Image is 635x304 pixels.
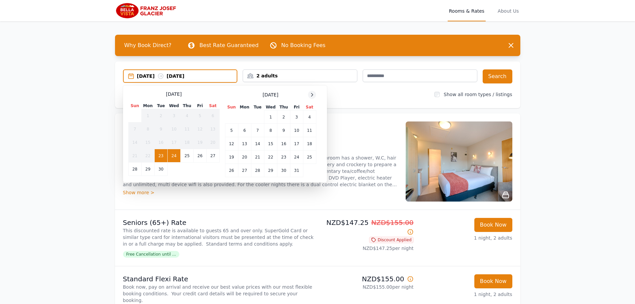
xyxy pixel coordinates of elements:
td: 7 [128,122,141,136]
th: Fri [194,103,206,109]
td: 31 [290,164,303,177]
td: 2 [277,110,290,124]
span: [DATE] [166,91,182,97]
img: Bella Vista Franz Josef Glacier [115,3,179,19]
td: 9 [154,122,167,136]
td: 29 [141,163,154,176]
th: Sun [128,103,141,109]
td: 29 [264,164,277,177]
div: Show more > [123,189,398,196]
td: 17 [167,136,180,149]
p: NZD$155.00 per night [320,284,414,290]
p: NZD$147.25 per night [320,245,414,252]
td: 16 [154,136,167,149]
td: 6 [238,124,251,137]
td: 15 [264,137,277,150]
td: 23 [277,150,290,164]
td: 5 [225,124,238,137]
td: 26 [194,149,206,163]
td: 25 [181,149,194,163]
td: 1 [264,110,277,124]
p: No Booking Fees [281,41,326,49]
div: [DATE] [DATE] [137,73,237,79]
td: 30 [154,163,167,176]
td: 27 [238,164,251,177]
p: 1 night, 2 adults [419,291,512,298]
td: 8 [264,124,277,137]
td: 3 [290,110,303,124]
td: 14 [251,137,264,150]
th: Sat [303,104,316,110]
td: 20 [206,136,219,149]
td: 25 [303,150,316,164]
div: 2 adults [243,72,357,79]
button: Book Now [474,218,512,232]
p: This discounted rate is available to guests 65 and over only. SuperGold Card or similar type card... [123,227,315,247]
th: Tue [251,104,264,110]
td: 15 [141,136,154,149]
td: 12 [194,122,206,136]
td: 10 [167,122,180,136]
td: 22 [264,150,277,164]
td: 2 [154,109,167,122]
td: 19 [194,136,206,149]
p: 1 night, 2 adults [419,235,512,241]
td: 16 [277,137,290,150]
td: 24 [290,150,303,164]
p: NZD$147.25 [320,218,414,237]
td: 27 [206,149,219,163]
td: 22 [141,149,154,163]
span: Free Cancellation until ... [123,251,179,258]
td: 14 [128,136,141,149]
button: Book Now [474,274,512,288]
td: 11 [303,124,316,137]
td: 6 [206,109,219,122]
td: 21 [251,150,264,164]
td: 28 [128,163,141,176]
span: Discount Applied [369,237,414,243]
th: Wed [264,104,277,110]
td: 3 [167,109,180,122]
p: Best Rate Guaranteed [199,41,258,49]
td: 30 [277,164,290,177]
td: 19 [225,150,238,164]
td: 26 [225,164,238,177]
td: 23 [154,149,167,163]
td: 12 [225,137,238,150]
th: Wed [167,103,180,109]
p: NZD$155.00 [320,274,414,284]
th: Fri [290,104,303,110]
td: 7 [251,124,264,137]
label: Show all room types / listings [444,92,512,97]
td: 21 [128,149,141,163]
th: Tue [154,103,167,109]
th: Thu [181,103,194,109]
td: 13 [238,137,251,150]
span: [DATE] [263,91,278,98]
td: 17 [290,137,303,150]
td: 18 [181,136,194,149]
td: 8 [141,122,154,136]
span: Why Book Direct? [119,39,177,52]
button: Search [483,69,512,83]
th: Mon [141,103,154,109]
td: 9 [277,124,290,137]
td: 18 [303,137,316,150]
p: Book now, pay on arrival and receive our best value prices with our most flexible booking conditi... [123,284,315,304]
span: NZD$155.00 [371,219,414,227]
th: Thu [277,104,290,110]
td: 20 [238,150,251,164]
td: 4 [181,109,194,122]
td: 28 [251,164,264,177]
td: 4 [303,110,316,124]
th: Sat [206,103,219,109]
p: Standard Flexi Rate [123,274,315,284]
p: Seniors (65+) Rate [123,218,315,227]
th: Sun [225,104,238,110]
td: 11 [181,122,194,136]
td: 24 [167,149,180,163]
th: Mon [238,104,251,110]
td: 10 [290,124,303,137]
td: 13 [206,122,219,136]
td: 1 [141,109,154,122]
